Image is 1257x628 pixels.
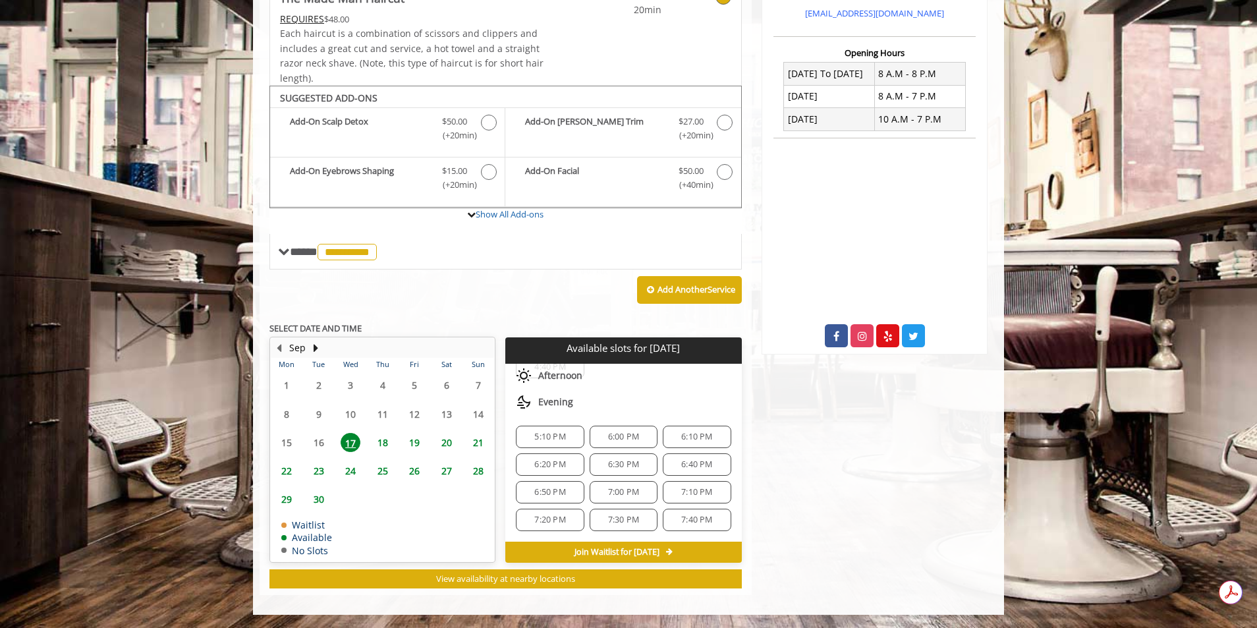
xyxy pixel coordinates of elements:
span: 20min [584,3,661,17]
td: Select day18 [366,428,398,457]
button: View availability at nearby locations [269,569,742,588]
span: 30 [309,490,329,509]
span: 25 [373,461,393,480]
div: 5:10 PM [516,426,584,448]
span: 26 [405,461,424,480]
span: Each haircut is a combination of scissors and clippers and includes a great cut and service, a ho... [280,27,544,84]
b: Add Another Service [657,283,735,295]
td: Select day27 [430,457,462,485]
span: 6:10 PM [681,432,712,442]
td: Select day26 [399,457,430,485]
span: 7:00 PM [608,487,639,498]
td: Select day17 [335,428,366,457]
span: 7:40 PM [681,515,712,525]
span: 6:00 PM [608,432,639,442]
td: [DATE] To [DATE] [784,63,875,85]
div: 7:40 PM [663,509,731,531]
div: 7:30 PM [590,509,657,531]
span: $50.00 [679,164,704,178]
div: 6:50 PM [516,481,584,503]
td: Select day22 [271,457,302,485]
span: Join Waitlist for [DATE] [574,547,659,557]
th: Tue [302,358,334,371]
td: Select day25 [366,457,398,485]
th: Mon [271,358,302,371]
span: (+20min ) [671,128,710,142]
td: Available [281,532,332,542]
th: Wed [335,358,366,371]
span: 28 [468,461,488,480]
td: Select day30 [302,485,334,513]
span: 7:10 PM [681,487,712,498]
div: 6:40 PM [663,453,731,476]
div: 6:10 PM [663,426,731,448]
td: 8 A.M - 8 P.M [874,63,965,85]
label: Add-On Eyebrows Shaping [277,164,498,195]
span: 6:30 PM [608,459,639,470]
span: 18 [373,433,393,452]
span: 24 [341,461,360,480]
span: (+20min ) [435,178,474,192]
span: 6:40 PM [681,459,712,470]
b: Add-On Scalp Detox [290,115,429,142]
span: 22 [277,461,296,480]
td: 10 A.M - 7 P.M [874,108,965,130]
div: 7:00 PM [590,481,657,503]
td: Select day21 [462,428,495,457]
span: 7:20 PM [534,515,565,525]
div: 6:00 PM [590,426,657,448]
span: 23 [309,461,329,480]
img: afternoon slots [516,368,532,384]
td: No Slots [281,546,332,556]
div: 7:10 PM [663,481,731,503]
span: (+40min ) [671,178,710,192]
div: $48.00 [280,12,545,26]
td: Select day20 [430,428,462,457]
span: 7:30 PM [608,515,639,525]
td: Select day29 [271,485,302,513]
td: 8 A.M - 7 P.M [874,85,965,107]
button: Add AnotherService [637,276,742,304]
div: 6:20 PM [516,453,584,476]
span: View availability at nearby locations [436,573,575,585]
span: Afternoon [538,370,582,381]
button: Next Month [310,341,321,355]
h3: Opening Hours [773,48,976,57]
p: Available slots for [DATE] [511,343,736,354]
td: Select day28 [462,457,495,485]
span: 5:10 PM [534,432,565,442]
th: Sun [462,358,495,371]
span: 27 [437,461,457,480]
a: [EMAIL_ADDRESS][DOMAIN_NAME] [805,7,944,19]
span: 29 [277,490,296,509]
b: SELECT DATE AND TIME [269,322,362,334]
td: [DATE] [784,108,875,130]
th: Fri [399,358,430,371]
span: 19 [405,433,424,452]
span: $27.00 [679,115,704,128]
button: Previous Month [273,341,284,355]
th: Sat [430,358,462,371]
span: (+20min ) [435,128,474,142]
div: The Made Man Haircut Add-onS [269,86,742,208]
div: 6:30 PM [590,453,657,476]
span: $50.00 [442,115,467,128]
span: 21 [468,433,488,452]
td: Select day24 [335,457,366,485]
div: 7:20 PM [516,509,584,531]
span: 20 [437,433,457,452]
td: [DATE] [784,85,875,107]
span: $15.00 [442,164,467,178]
th: Thu [366,358,398,371]
span: This service needs some Advance to be paid before we block your appointment [280,13,324,25]
a: Show All Add-ons [476,208,544,220]
b: Add-On Facial [525,164,665,192]
img: evening slots [516,394,532,410]
b: Add-On [PERSON_NAME] Trim [525,115,665,142]
label: Add-On Scalp Detox [277,115,498,146]
label: Add-On Beard Trim [512,115,734,146]
b: SUGGESTED ADD-ONS [280,92,377,104]
span: 6:50 PM [534,487,565,498]
button: Sep [289,341,306,355]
